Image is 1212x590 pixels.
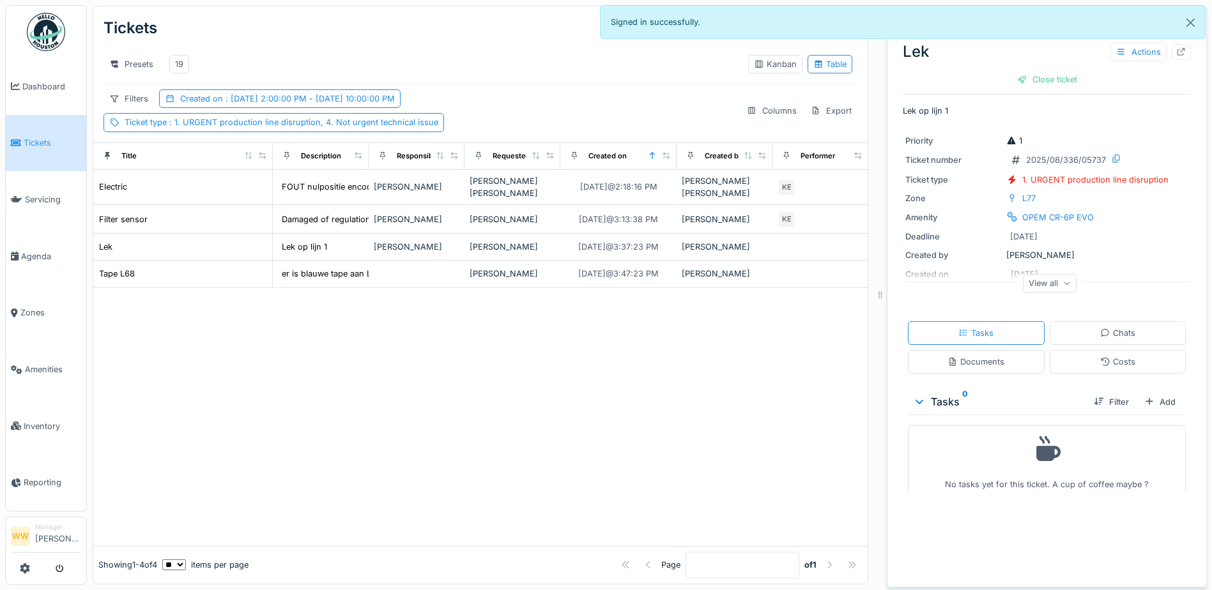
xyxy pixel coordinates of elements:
[374,241,459,253] div: [PERSON_NAME]
[223,94,395,103] span: : [DATE] 2:00:00 PM - [DATE] 10:00:00 PM
[99,268,135,280] div: Tape L68
[24,476,81,488] span: Reporting
[916,431,1177,490] div: No tasks yet for this ticket. A cup of coffee maybe ?
[778,178,795,196] div: KE
[104,55,159,73] div: Presets
[579,213,658,225] div: [DATE] @ 3:13:38 PM
[580,181,657,193] div: [DATE] @ 2:18:16 PM
[1176,6,1205,40] button: Close
[35,522,81,532] div: Manager
[25,363,81,375] span: Amenities
[958,327,993,339] div: Tasks
[98,559,157,571] div: Showing 1 - 4 of 4
[661,559,680,571] div: Page
[99,241,112,253] div: Lek
[1022,174,1169,186] div: 1. URGENT production line disruption
[1022,192,1036,204] div: L77
[682,213,767,225] div: [PERSON_NAME]
[578,268,659,280] div: [DATE] @ 3:47:23 PM
[104,89,154,108] div: Filters
[903,40,1191,63] div: Lek
[125,116,438,128] div: Ticket type
[11,527,30,546] li: WW
[1089,393,1134,411] div: Filter
[778,210,795,228] div: KE
[741,102,802,120] div: Columns
[6,171,86,228] a: Servicing
[6,455,86,511] a: Reporting
[578,241,659,253] div: [DATE] @ 3:37:23 PM
[754,58,797,70] div: Kanban
[104,11,157,45] div: Tickets
[905,192,1001,204] div: Zone
[1012,71,1082,88] div: Close ticket
[682,175,767,199] div: [PERSON_NAME] [PERSON_NAME]
[175,58,183,70] div: 19
[1026,154,1106,166] div: 2025/08/336/05737
[903,105,1191,117] p: Lek op lijn 1
[24,420,81,432] span: Inventory
[374,181,459,193] div: [PERSON_NAME]
[301,151,341,162] div: Description
[905,154,1001,166] div: Ticket number
[905,231,1001,243] div: Deadline
[905,249,1001,261] div: Created by
[6,115,86,172] a: Tickets
[905,174,1001,186] div: Ticket type
[35,522,81,550] li: [PERSON_NAME]
[6,398,86,455] a: Inventory
[470,175,555,199] div: [PERSON_NAME] [PERSON_NAME]
[20,306,81,319] span: Zones
[180,93,395,105] div: Created on
[905,249,1188,261] div: [PERSON_NAME]
[813,58,847,70] div: Table
[282,181,413,193] div: FOUT nulpositie encoder patroon
[6,341,86,398] a: Amenities
[282,268,466,280] div: er is blauwe tape aan L68 (zie foto) Dit is een...
[162,559,249,571] div: items per page
[397,151,440,162] div: Responsible
[682,241,767,253] div: [PERSON_NAME]
[470,241,555,253] div: [PERSON_NAME]
[167,117,438,127] span: : 1. URGENT production line disruption, 4. Not urgent technical issue
[374,213,459,225] div: [PERSON_NAME]
[801,151,835,162] div: Performer
[21,250,81,262] span: Agenda
[905,135,1001,147] div: Priority
[905,211,1001,223] div: Amenity
[682,268,767,280] div: [PERSON_NAME]
[470,268,555,280] div: [PERSON_NAME]
[99,181,127,193] div: Electric
[804,559,817,571] strong: of 1
[1139,393,1181,411] div: Add
[805,102,857,120] div: Export
[1006,135,1022,147] div: 1
[6,58,86,115] a: Dashboard
[6,285,86,342] a: Zones
[99,213,148,225] div: Filter sensor
[493,151,541,162] div: Requested by
[470,213,555,225] div: [PERSON_NAME]
[947,356,1004,368] div: Documents
[1010,231,1038,243] div: [DATE]
[1110,43,1167,61] div: Actions
[913,394,1084,409] div: Tasks
[600,5,1206,39] div: Signed in successfully.
[22,80,81,93] span: Dashboard
[24,137,81,149] span: Tickets
[25,193,81,206] span: Servicing
[282,213,472,225] div: Damaged of regulation in filter sensor, more of...
[705,151,743,162] div: Created by
[1023,274,1077,292] div: View all
[588,151,627,162] div: Created on
[6,228,86,285] a: Agenda
[27,13,65,51] img: Badge_color-CXgf-gQk.svg
[121,151,137,162] div: Title
[962,394,968,409] sup: 0
[1100,327,1135,339] div: Chats
[282,241,327,253] div: Lek op lijn 1
[1100,356,1135,368] div: Costs
[1022,211,1094,223] div: OPEM CR-6P EVO
[11,522,81,553] a: WW Manager[PERSON_NAME]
